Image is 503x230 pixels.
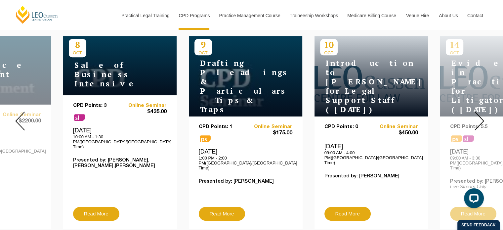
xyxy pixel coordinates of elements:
[194,39,212,50] p: 9
[199,207,245,221] a: Read More
[194,50,212,55] span: OCT
[15,112,25,130] img: Prev
[15,5,59,24] a: [PERSON_NAME] Centre for Law
[285,1,342,30] a: Traineeship Workshops
[324,124,371,130] p: CPD Points: 0
[199,124,246,130] p: CPD Points: 1
[120,103,167,109] a: Online Seminar
[73,134,167,149] p: 10:00 AM - 1:30 PM([GEOGRAPHIC_DATA]/[GEOGRAPHIC_DATA] Time)
[475,112,484,130] img: Next
[371,130,418,137] span: $450.00
[74,114,85,121] span: sl
[462,1,488,30] a: Contact
[214,1,285,30] a: Practice Management Course
[120,109,167,115] span: $435.00
[73,207,119,221] a: Read More
[342,1,401,30] a: Medicare Billing Course
[69,50,86,55] span: OCT
[324,207,371,221] a: Read More
[371,124,418,130] a: Online Seminar
[200,135,211,142] span: ps
[245,130,292,137] span: $175.00
[199,179,292,184] p: Presented by: [PERSON_NAME]
[324,150,418,165] p: 09:00 AM - 4:00 PM([GEOGRAPHIC_DATA]/[GEOGRAPHIC_DATA] Time)
[320,59,403,114] h4: Introduction to [PERSON_NAME] for Legal Support Staff ([DATE])
[401,1,434,30] a: Venue Hire
[199,156,292,170] p: 1:00 PM - 2:00 PM([GEOGRAPHIC_DATA]/[GEOGRAPHIC_DATA] Time)
[174,1,214,30] a: CPD Programs
[320,50,338,55] span: OCT
[199,148,292,170] div: [DATE]
[73,103,120,109] p: CPD Points: 3
[245,124,292,130] a: Online Seminar
[434,1,462,30] a: About Us
[69,39,86,50] p: 8
[320,39,338,50] p: 10
[69,61,151,88] h4: Sale of Business Intensive
[73,158,167,169] p: Presented by: [PERSON_NAME],[PERSON_NAME],[PERSON_NAME]
[459,186,486,213] iframe: LiveChat chat widget
[73,127,167,149] div: [DATE]
[324,173,418,179] p: Presented by: [PERSON_NAME]
[116,1,174,30] a: Practical Legal Training
[194,59,277,114] h4: Drafting Pleadings & Particulars – Tips & Traps
[324,143,418,165] div: [DATE]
